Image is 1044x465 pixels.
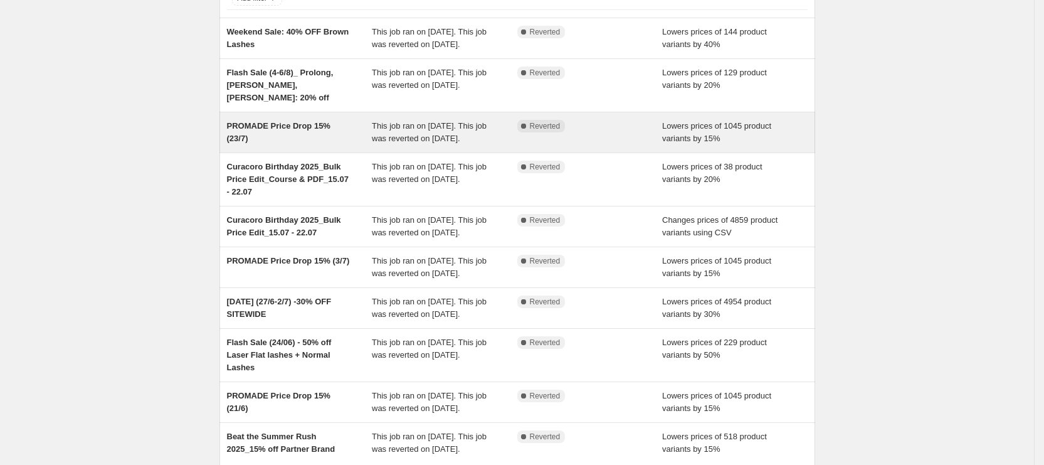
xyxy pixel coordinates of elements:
span: Beat the Summer Rush 2025_15% off Partner Brand [227,432,335,454]
span: This job ran on [DATE]. This job was reverted on [DATE]. [372,432,487,454]
span: Lowers prices of 229 product variants by 50% [662,338,767,360]
span: Lowers prices of 4954 product variants by 30% [662,297,771,319]
span: PROMADE Price Drop 15% (23/7) [227,121,330,143]
span: Lowers prices of 38 product variants by 20% [662,162,762,184]
span: PROMADE Price Drop 15% (3/7) [227,256,350,265]
span: Reverted [530,432,561,442]
span: This job ran on [DATE]. This job was reverted on [DATE]. [372,338,487,360]
span: Curacoro Birthday 2025_Bulk Price Edit_15.07 - 22.07 [227,215,341,237]
span: Lowers prices of 144 product variants by 40% [662,27,767,49]
span: Changes prices of 4859 product variants using CSV [662,215,778,237]
span: Reverted [530,256,561,266]
span: Flash Sale (24/06) - 50% off Laser Flat lashes + Normal Lashes [227,338,332,372]
span: Reverted [530,27,561,37]
span: Reverted [530,391,561,401]
span: This job ran on [DATE]. This job was reverted on [DATE]. [372,68,487,90]
span: This job ran on [DATE]. This job was reverted on [DATE]. [372,256,487,278]
span: Lowers prices of 1045 product variants by 15% [662,391,771,413]
span: This job ran on [DATE]. This job was reverted on [DATE]. [372,215,487,237]
span: This job ran on [DATE]. This job was reverted on [DATE]. [372,391,487,413]
span: Reverted [530,68,561,78]
span: This job ran on [DATE]. This job was reverted on [DATE]. [372,121,487,143]
span: Reverted [530,121,561,131]
span: Lowers prices of 518 product variants by 15% [662,432,767,454]
span: Reverted [530,215,561,225]
span: Curacoro Birthday 2025_Bulk Price Edit_Course & PDF_15.07 - 22.07 [227,162,349,196]
span: Reverted [530,297,561,307]
span: This job ran on [DATE]. This job was reverted on [DATE]. [372,297,487,319]
span: Reverted [530,338,561,348]
span: PROMADE Price Drop 15% (21/6) [227,391,330,413]
span: This job ran on [DATE]. This job was reverted on [DATE]. [372,162,487,184]
span: Lowers prices of 1045 product variants by 15% [662,121,771,143]
span: Lowers prices of 1045 product variants by 15% [662,256,771,278]
span: Reverted [530,162,561,172]
span: Weekend Sale: 40% OFF Brown Lashes [227,27,349,49]
span: Lowers prices of 129 product variants by 20% [662,68,767,90]
span: Flash Sale (4-6/8)_ Prolong, [PERSON_NAME], [PERSON_NAME]: 20% off [227,68,334,102]
span: [DATE] (27/6-2/7) -30% OFF SITEWIDE [227,297,332,319]
span: This job ran on [DATE]. This job was reverted on [DATE]. [372,27,487,49]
